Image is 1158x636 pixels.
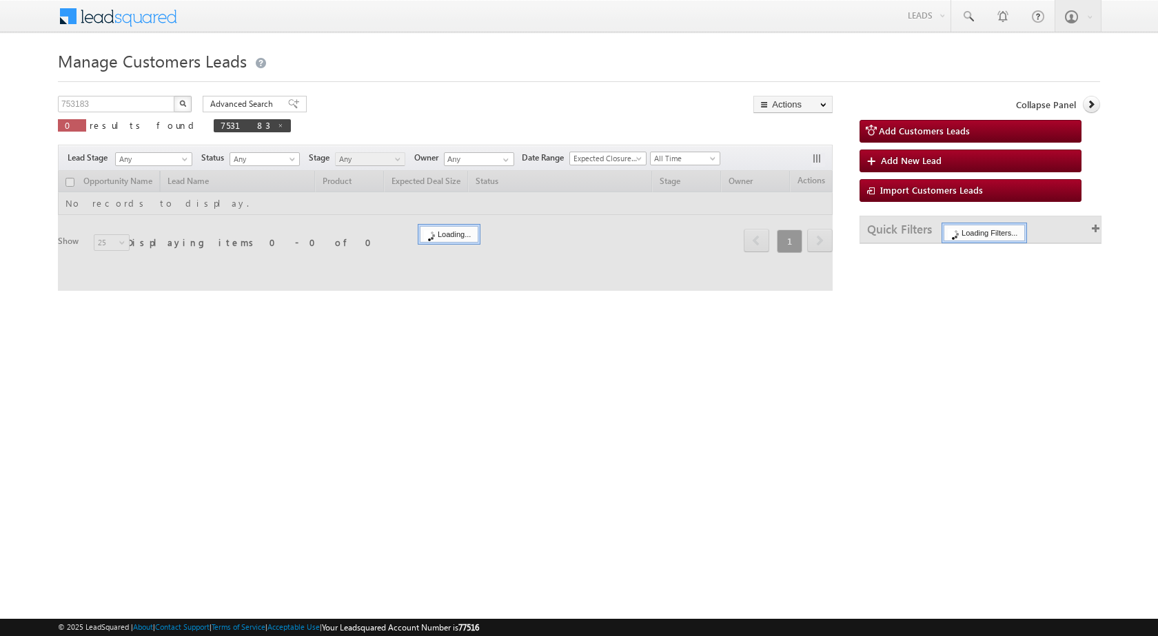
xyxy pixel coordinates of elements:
[322,622,479,633] span: Your Leadsquared Account Number is
[1016,99,1076,111] span: Collapse Panel
[309,152,335,164] span: Stage
[881,154,942,166] span: Add New Lead
[221,119,270,131] span: 753183
[496,153,513,167] a: Show All Items
[58,621,479,634] span: © 2025 LeadSquared | | | | |
[880,184,983,196] span: Import Customers Leads
[68,152,113,164] span: Lead Stage
[230,153,296,165] span: Any
[650,152,720,165] a: All Time
[335,152,405,166] a: Any
[414,152,444,164] span: Owner
[212,622,265,631] a: Terms of Service
[210,98,277,110] span: Advanced Search
[570,152,642,165] span: Expected Closure Date
[90,119,199,131] span: results found
[420,226,478,243] div: Loading...
[58,50,247,72] span: Manage Customers Leads
[651,152,716,165] span: All Time
[569,152,647,165] a: Expected Closure Date
[65,119,79,131] span: 0
[179,100,186,107] img: Search
[458,622,479,633] span: 77516
[336,153,401,165] span: Any
[267,622,320,631] a: Acceptable Use
[444,152,514,166] input: Type to Search
[115,152,192,166] a: Any
[230,152,300,166] a: Any
[133,622,153,631] a: About
[879,125,970,136] span: Add Customers Leads
[753,96,833,113] button: Actions
[944,225,1025,241] div: Loading Filters...
[155,622,210,631] a: Contact Support
[522,152,569,164] span: Date Range
[201,152,230,164] span: Status
[116,153,187,165] span: Any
